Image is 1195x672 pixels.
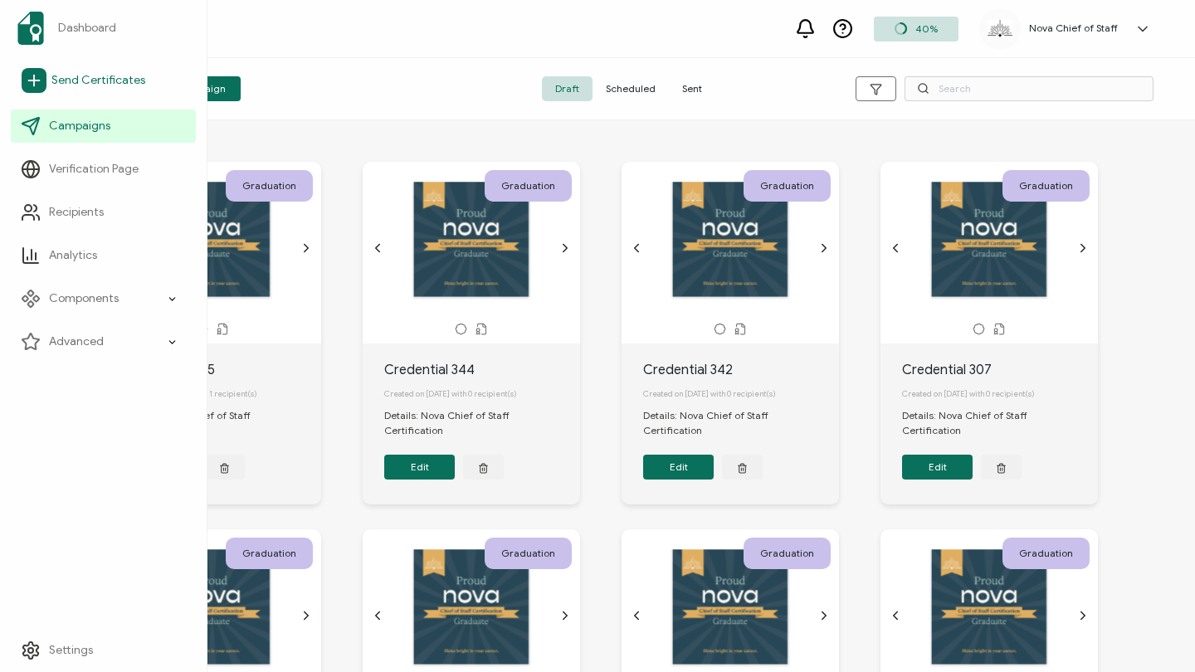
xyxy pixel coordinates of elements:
span: Recipients [49,204,104,221]
span: Draft [542,76,593,101]
img: f53f884a-7200-4873-80e7-5e9b12fc9e96.png [988,20,1012,37]
div: Graduation [485,538,572,569]
ion-icon: chevron forward outline [1076,241,1090,255]
div: Graduation [1002,538,1090,569]
ion-icon: chevron back outline [630,241,643,255]
a: Dashboard [11,5,196,51]
a: Campaigns [11,110,196,143]
div: Created on [DATE] with 0 recipient(s) [643,380,839,408]
div: Credential 342 [643,360,839,380]
button: Edit [902,455,973,480]
div: Graduation [226,538,313,569]
span: Send Certificates [51,72,145,89]
span: Sent [669,76,715,101]
div: Graduation [1002,170,1090,202]
span: Dashboard [58,20,116,37]
ion-icon: chevron forward outline [300,609,313,622]
a: Send Certificates [11,61,196,100]
div: Details: Nova Chief of Staff Certification [125,408,321,438]
img: sertifier-logomark-colored.svg [17,12,44,45]
ion-icon: chevron forward outline [1076,609,1090,622]
h5: Nova Chief of Staff [1029,22,1118,34]
ion-icon: chevron forward outline [817,241,831,255]
button: Edit [643,455,714,480]
div: Credential 307 [902,360,1098,380]
a: Settings [11,634,196,667]
span: Settings [49,642,93,659]
a: Verification Page [11,153,196,186]
ion-icon: chevron back outline [889,241,902,255]
div: Graduation [226,170,313,202]
ion-icon: chevron back outline [371,241,384,255]
ion-icon: chevron forward outline [558,241,572,255]
div: Credential 344 [384,360,580,380]
span: Campaigns [49,118,110,134]
span: Verification Page [49,161,139,178]
ion-icon: chevron forward outline [817,609,831,622]
div: Graduation [744,170,831,202]
div: Details: Nova Chief of Staff Certification [643,408,839,438]
ion-icon: chevron back outline [630,609,643,622]
div: Graduation [744,538,831,569]
a: Recipients [11,196,196,229]
div: Created on [DATE] with 0 recipient(s) [902,380,1098,408]
iframe: Chat Widget [1112,592,1195,672]
ion-icon: chevron forward outline [300,241,313,255]
span: Analytics [49,247,97,264]
div: Created on [DATE] with 1 recipient(s) [125,380,321,408]
ion-icon: chevron forward outline [558,609,572,622]
ion-icon: chevron back outline [889,609,902,622]
span: 40% [915,22,938,35]
span: Scheduled [593,76,669,101]
ion-icon: chevron back outline [371,609,384,622]
input: Search [905,76,1154,101]
span: Components [49,290,119,307]
button: Edit [384,455,455,480]
div: Graduation [485,170,572,202]
div: Details: Nova Chief of Staff Certification [902,408,1098,438]
div: Created on [DATE] with 0 recipient(s) [384,380,580,408]
a: Analytics [11,239,196,272]
span: Advanced [49,334,104,350]
div: Details: Nova Chief of Staff Certification [384,408,580,438]
div: Credential 345 [125,360,321,380]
